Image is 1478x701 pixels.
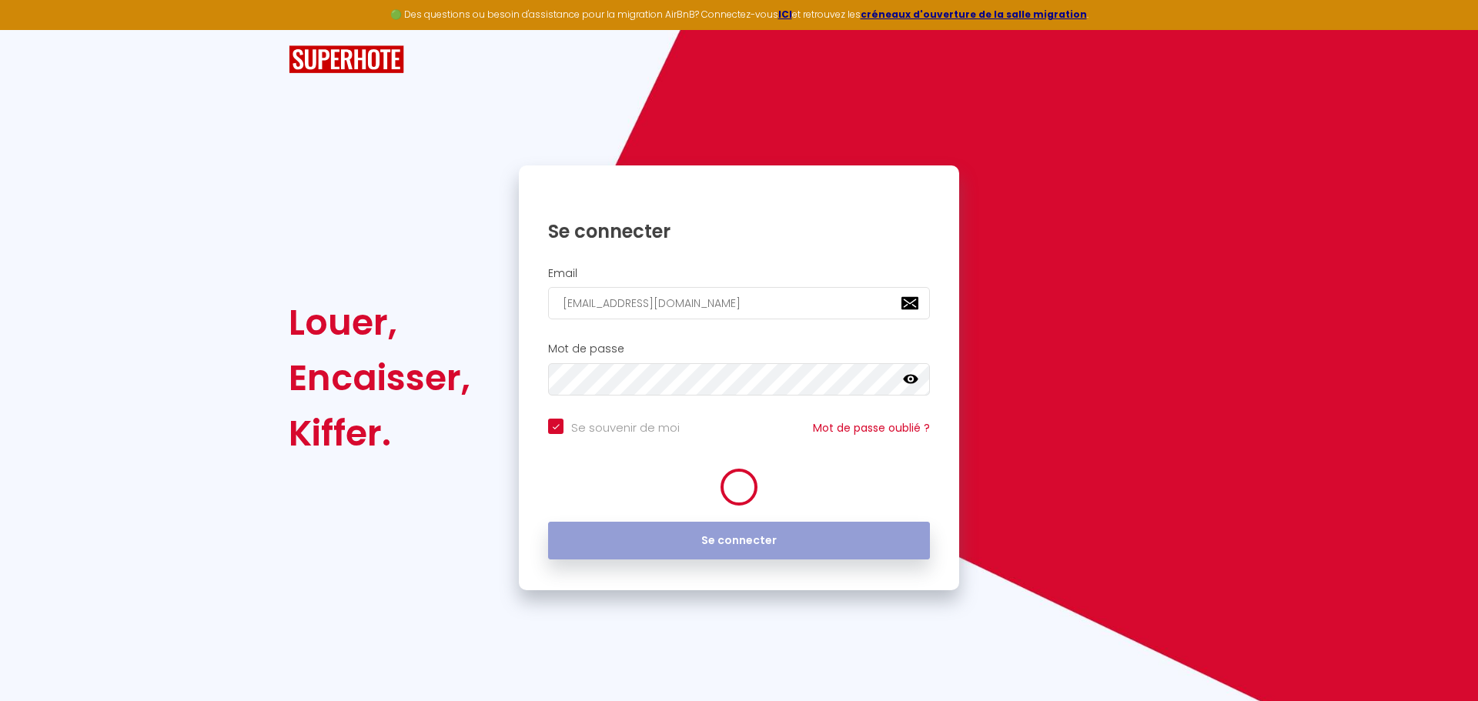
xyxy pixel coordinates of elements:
[813,420,930,436] a: Mot de passe oublié ?
[289,45,404,74] img: SuperHote logo
[548,219,930,243] h1: Se connecter
[548,342,930,356] h2: Mot de passe
[548,522,930,560] button: Se connecter
[289,295,470,350] div: Louer,
[289,406,470,461] div: Kiffer.
[778,8,792,21] a: ICI
[861,8,1087,21] a: créneaux d'ouverture de la salle migration
[289,350,470,406] div: Encaisser,
[548,267,930,280] h2: Email
[548,287,930,319] input: Ton Email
